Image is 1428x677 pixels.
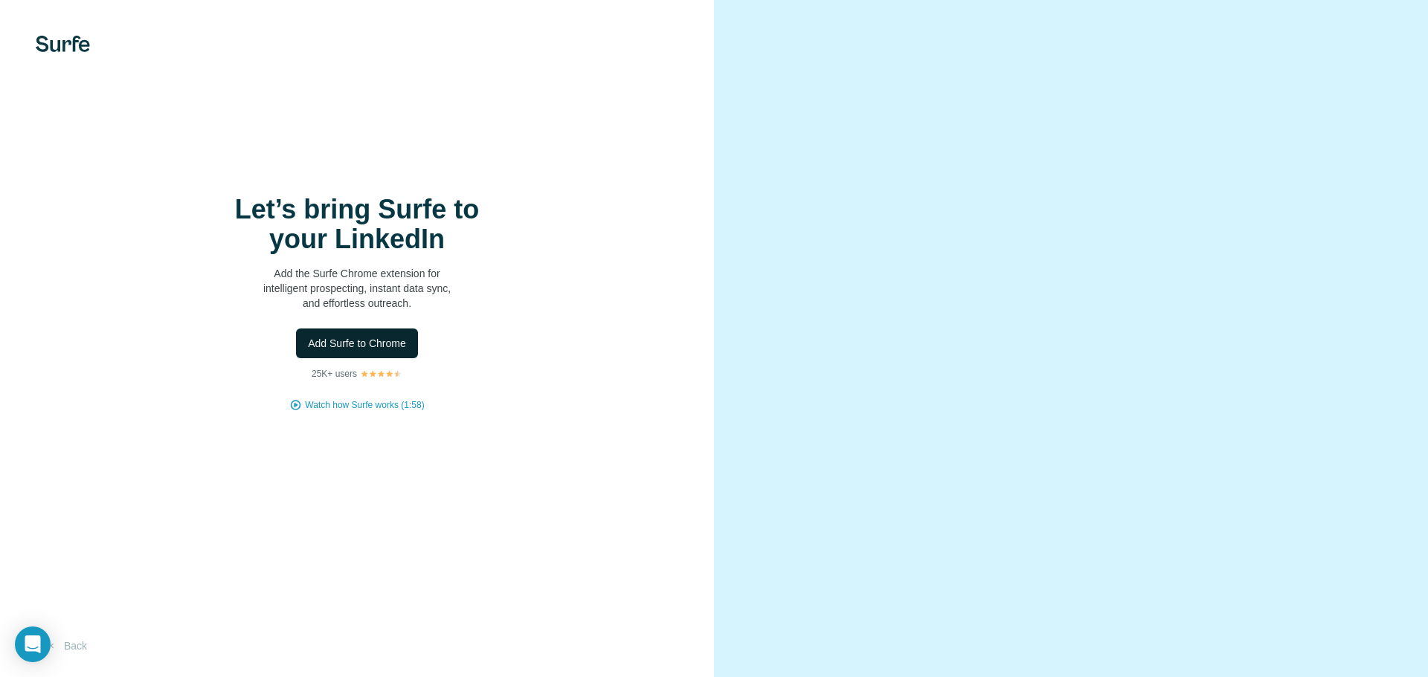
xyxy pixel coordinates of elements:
[36,36,90,52] img: Surfe's logo
[312,367,357,380] p: 25K+ users
[208,195,506,254] h1: Let’s bring Surfe to your LinkedIn
[360,369,402,378] img: Rating Stars
[15,626,51,662] div: Open Intercom Messenger
[36,632,97,659] button: Back
[208,266,506,311] p: Add the Surfe Chrome extension for intelligent prospecting, instant data sync, and effortless out...
[305,398,424,412] button: Watch how Surfe works (1:58)
[296,328,418,358] button: Add Surfe to Chrome
[308,336,406,351] span: Add Surfe to Chrome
